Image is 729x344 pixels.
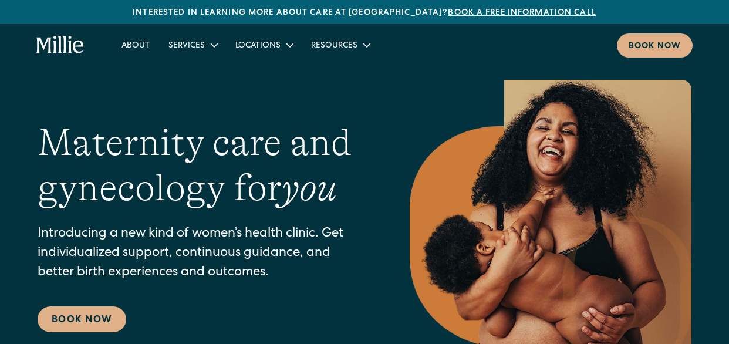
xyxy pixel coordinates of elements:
[235,40,281,52] div: Locations
[38,306,126,332] a: Book Now
[38,225,363,283] p: Introducing a new kind of women’s health clinic. Get individualized support, continuous guidance,...
[617,33,693,58] a: Book now
[159,35,226,55] div: Services
[38,120,363,211] h1: Maternity care and gynecology for
[282,167,337,209] em: you
[311,40,357,52] div: Resources
[112,35,159,55] a: About
[629,41,681,53] div: Book now
[448,9,596,17] a: Book a free information call
[226,35,302,55] div: Locations
[36,36,84,55] a: home
[302,35,379,55] div: Resources
[168,40,205,52] div: Services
